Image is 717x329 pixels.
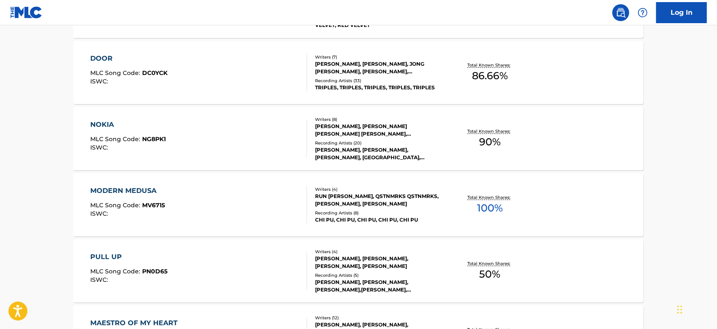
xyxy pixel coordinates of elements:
[143,69,168,77] span: DC0YCK
[143,267,168,275] span: PN0D65
[91,144,111,151] span: ISWC :
[73,41,644,104] a: DOORMLC Song Code:DC0YCKISWC:Writers (7)[PERSON_NAME], [PERSON_NAME], JONG [PERSON_NAME], [PERSON...
[315,123,442,138] div: [PERSON_NAME], [PERSON_NAME] [PERSON_NAME] [PERSON_NAME], [PERSON_NAME], [PERSON_NAME], [PERSON_N...
[91,135,143,143] span: MLC Song Code :
[477,201,503,216] span: 100 %
[467,260,512,267] p: Total Known Shares:
[315,84,442,91] div: TRIPLES, TRIPLES, TRIPLES, TRIPLES, TRIPLES
[467,194,512,201] p: Total Known Shares:
[91,267,143,275] span: MLC Song Code :
[480,267,501,282] span: 50 %
[315,255,442,270] div: [PERSON_NAME], [PERSON_NAME], [PERSON_NAME], [PERSON_NAME]
[315,315,442,321] div: Writers ( 12 )
[143,135,166,143] span: NG8PK1
[315,116,442,123] div: Writers ( 8 )
[315,216,442,224] div: CHI PU, CHI PU, CHI PU, CHI PU, CHI PU
[656,2,707,23] a: Log In
[91,276,111,284] span: ISWC :
[315,193,442,208] div: RUN [PERSON_NAME], QSTNMRKS QSTNMRKS, [PERSON_NAME], [PERSON_NAME]
[91,210,111,217] span: ISWC :
[315,186,442,193] div: Writers ( 4 )
[315,78,442,84] div: Recording Artists ( 33 )
[91,69,143,77] span: MLC Song Code :
[73,173,644,236] a: MODERN MEDUSAMLC Song Code:MV6715ISWC:Writers (4)RUN [PERSON_NAME], QSTNMRKS QSTNMRKS, [PERSON_NA...
[472,68,508,83] span: 86.66 %
[675,289,717,329] div: 채팅 위젯
[91,252,168,262] div: PULL UP
[91,78,111,85] span: ISWC :
[91,120,166,130] div: NOKIA
[143,201,165,209] span: MV6715
[677,297,682,322] div: 드래그
[467,62,512,68] p: Total Known Shares:
[479,134,501,150] span: 90 %
[315,60,442,75] div: [PERSON_NAME], [PERSON_NAME], JONG [PERSON_NAME], [PERSON_NAME], [PERSON_NAME], [PERSON_NAME], [P...
[91,186,165,196] div: MODERN MEDUSA
[315,278,442,294] div: [PERSON_NAME], [PERSON_NAME],[PERSON_NAME],[PERSON_NAME], [PERSON_NAME], [PERSON_NAME], [PERSON_N...
[315,146,442,161] div: [PERSON_NAME], [PERSON_NAME], [PERSON_NAME], [GEOGRAPHIC_DATA], [PERSON_NAME]
[91,201,143,209] span: MLC Song Code :
[612,4,629,21] a: Public Search
[675,289,717,329] iframe: Chat Widget
[315,249,442,255] div: Writers ( 4 )
[91,53,168,64] div: DOOR
[73,107,644,170] a: NOKIAMLC Song Code:NG8PK1ISWC:Writers (8)[PERSON_NAME], [PERSON_NAME] [PERSON_NAME] [PERSON_NAME]...
[634,4,651,21] div: Help
[315,140,442,146] div: Recording Artists ( 20 )
[638,8,648,18] img: help
[10,6,43,19] img: MLC Logo
[315,210,442,216] div: Recording Artists ( 8 )
[467,128,512,134] p: Total Known Shares:
[91,318,182,328] div: MAESTRO OF MY HEART
[616,8,626,18] img: search
[315,272,442,278] div: Recording Artists ( 5 )
[73,239,644,302] a: PULL UPMLC Song Code:PN0D65ISWC:Writers (4)[PERSON_NAME], [PERSON_NAME], [PERSON_NAME], [PERSON_N...
[315,54,442,60] div: Writers ( 7 )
